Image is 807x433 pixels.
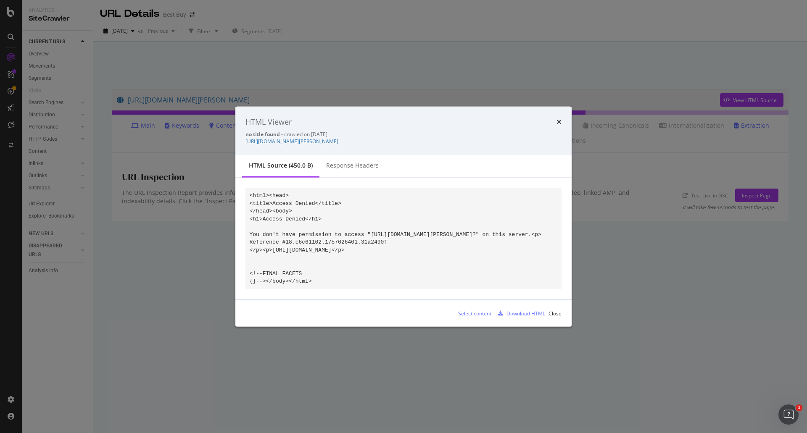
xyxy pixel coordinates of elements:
div: HTML Viewer [245,116,292,127]
div: HTML source (450.0 B) [249,161,313,170]
button: Close [549,307,562,320]
div: Download HTML [506,310,545,317]
div: Response Headers [326,161,379,170]
div: - crawled on [DATE] [245,131,562,138]
button: Select content [451,307,491,320]
a: [URL][DOMAIN_NAME][PERSON_NAME] [245,138,338,145]
div: times [556,116,562,127]
div: Select content [458,310,491,317]
button: Download HTML [495,307,545,320]
iframe: Intercom live chat [778,404,799,425]
code: <html><head> <title>Access Denied</title> </head><body> <h1>Access Denied</h1> You don't have per... [250,192,541,284]
div: Close [549,310,562,317]
span: 1 [796,404,802,411]
div: modal [235,106,572,327]
strong: no title found [245,131,280,138]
